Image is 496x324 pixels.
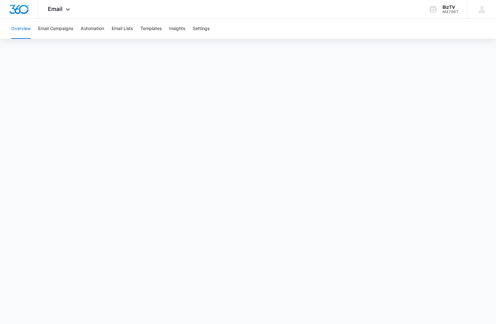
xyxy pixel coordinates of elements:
button: Email Campaigns [38,19,73,39]
button: Email Lists [112,19,133,39]
button: Insights [169,19,185,39]
button: Settings [193,19,210,39]
div: account name [443,5,458,10]
span: Email [48,6,63,12]
button: Automation [81,19,104,39]
button: Templates [140,19,162,39]
div: account id [443,10,458,14]
button: Overview [11,19,31,39]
